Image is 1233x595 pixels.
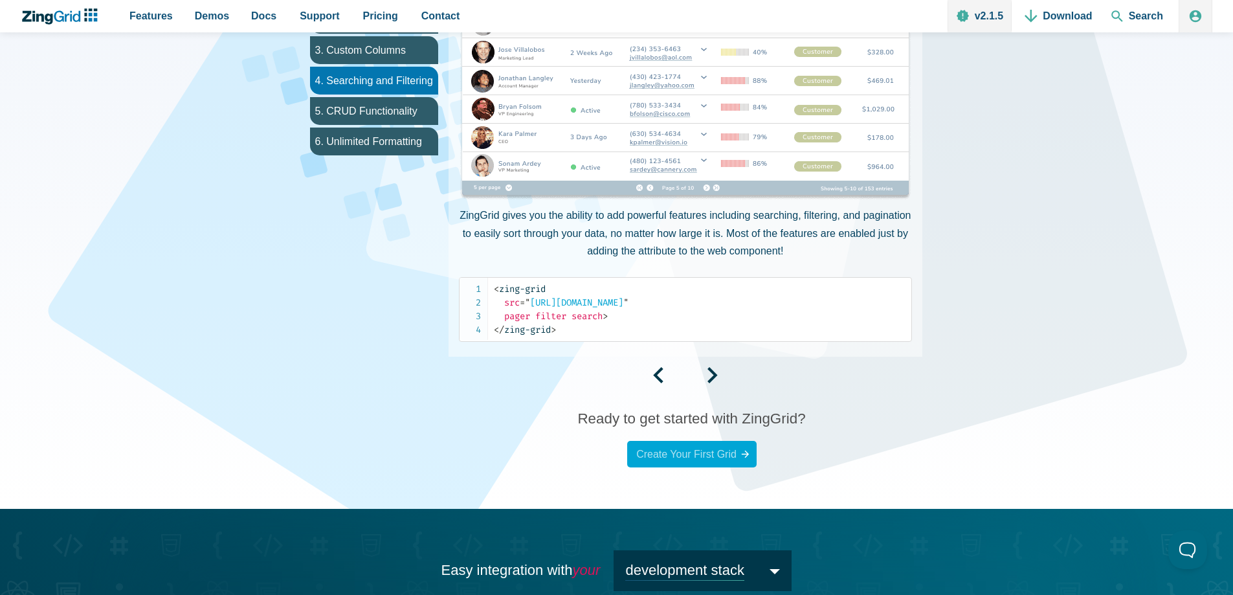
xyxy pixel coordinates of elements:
span: = [520,297,525,308]
span: Features [129,7,173,25]
span: Pricing [363,7,398,25]
li: 3. Custom Columns [310,36,438,64]
span: zing-grid [494,284,546,295]
a: ZingChart Logo. Click to return to the homepage [21,8,104,25]
span: src [504,297,520,308]
span: [URL][DOMAIN_NAME] [520,297,628,308]
span: zing-grid [494,324,551,335]
li: 4. Searching and Filtering [310,67,438,95]
span: Demos [195,7,229,25]
iframe: Help Scout Beacon - Open [1168,530,1207,569]
li: 6. Unlimited Formatting [310,128,438,155]
li: 5. CRUD Functionality [310,97,438,125]
span: search [572,311,603,322]
span: </ [494,324,504,335]
p: ZingGrid gives you the ability to add powerful features including searching, filtering, and pagin... [459,207,912,260]
a: Create Your First Grid [627,441,757,467]
span: " [623,297,628,308]
span: pager [504,311,530,322]
span: filter [535,311,566,322]
h3: Ready to get started with ZingGrid? [577,409,805,428]
span: > [551,324,556,335]
span: > [603,311,608,322]
span: < [494,284,499,295]
span: Contact [421,7,460,25]
span: Easy integration with [441,562,601,578]
span: Support [300,7,339,25]
span: " [525,297,530,308]
em: your [573,562,601,578]
span: Docs [251,7,276,25]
